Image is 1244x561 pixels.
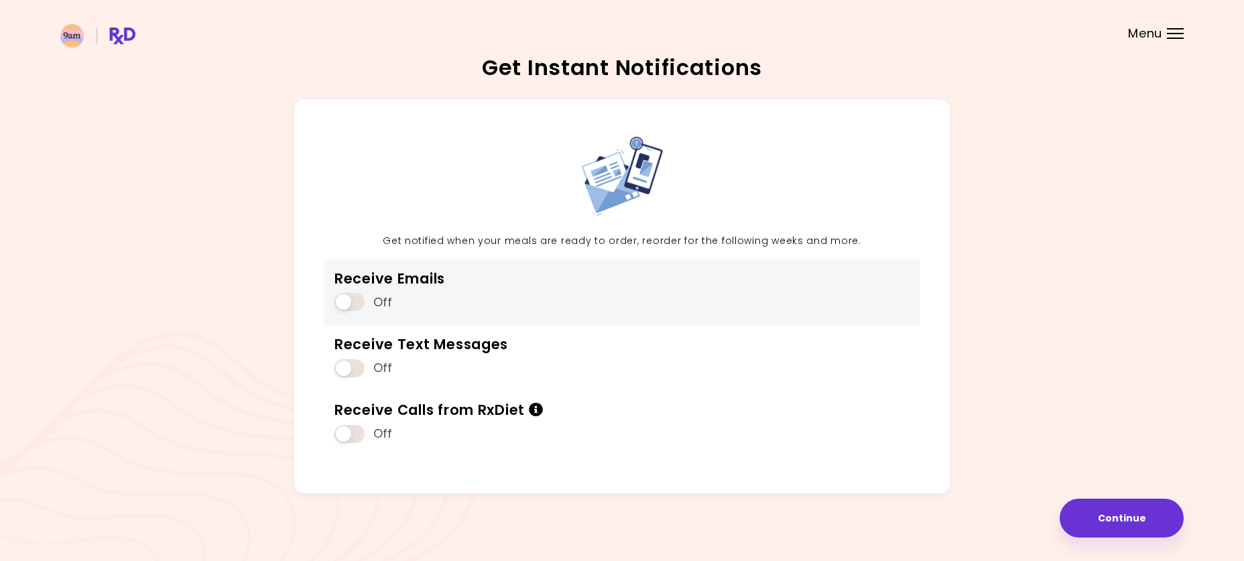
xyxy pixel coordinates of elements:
span: Menu [1128,27,1162,40]
span: Off [373,361,393,376]
p: Get notified when your meals are ready to order, reorder for the following weeks and more. [324,233,920,249]
div: Receive Text Messages [334,335,508,353]
img: RxDiet [60,24,135,48]
div: Receive Emails [334,269,445,288]
button: Continue [1060,499,1184,538]
span: Off [373,426,393,442]
i: Info [529,403,544,417]
h2: Get Instant Notifications [60,57,1184,78]
div: Receive Calls from RxDiet [334,401,543,419]
span: Off [373,295,393,310]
